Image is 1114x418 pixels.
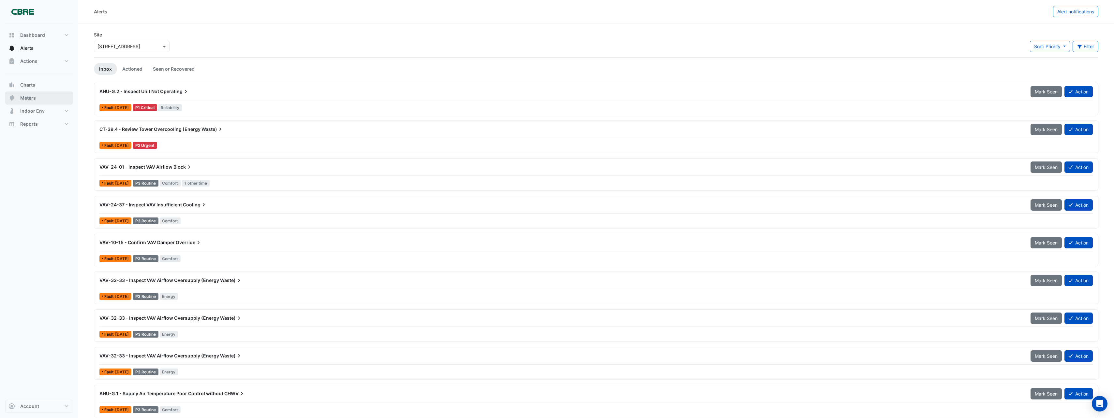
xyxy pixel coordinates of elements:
[99,277,219,283] span: VAV-32-33 - Inspect VAV Airflow Oversupply (Energy
[1030,41,1070,52] button: Sort: Priority
[1035,127,1058,132] span: Mark Seen
[20,108,45,114] span: Indoor Env
[1031,86,1062,97] button: Mark Seen
[115,256,129,261] span: Mon 06-Oct-2025 09:12 AEDT
[20,82,35,88] span: Charts
[158,104,182,111] span: Reliability
[1057,9,1094,14] span: Alert notifications
[220,353,242,359] span: Waste)
[1031,388,1062,399] button: Mark Seen
[115,218,129,223] span: Mon 06-Oct-2025 09:42 AEDT
[133,293,158,300] div: P3 Routine
[133,369,158,375] div: P3 Routine
[8,58,15,64] app-icon: Actions
[133,180,158,187] div: P3 Routine
[115,105,129,110] span: Fri 12-Sep-2025 10:11 AEST
[5,104,73,118] button: Indoor Env
[104,332,115,336] span: Fault
[183,202,207,208] span: Cooling
[173,164,192,170] span: Block
[160,217,181,224] span: Comfort
[1064,161,1093,173] button: Action
[1064,86,1093,97] button: Action
[1064,124,1093,135] button: Action
[1092,396,1107,411] div: Open Intercom Messenger
[104,144,115,147] span: Fault
[160,255,181,262] span: Comfort
[99,89,159,94] span: AHU-G.2 - Inspect Unit Not
[5,78,73,91] button: Charts
[94,31,102,38] label: Site
[133,406,158,413] div: P3 Routine
[104,295,115,299] span: Fault
[1031,313,1062,324] button: Mark Seen
[104,370,115,374] span: Fault
[99,315,219,321] span: VAV-32-33 - Inspect VAV Airflow Oversupply (Energy
[201,126,224,132] span: Waste)
[160,406,181,413] span: Comfort
[104,219,115,223] span: Fault
[115,294,129,299] span: Mon 06-Oct-2025 09:10 AEDT
[1035,315,1058,321] span: Mark Seen
[5,55,73,68] button: Actions
[1035,240,1058,245] span: Mark Seen
[8,82,15,88] app-icon: Charts
[176,239,202,246] span: Override
[5,29,73,42] button: Dashboard
[20,403,39,410] span: Account
[220,277,242,284] span: Waste)
[8,5,37,18] img: Company Logo
[94,63,117,75] a: Inbox
[115,407,129,412] span: Fri 03-Oct-2025 11:27 AEST
[8,45,15,51] app-icon: Alerts
[1031,275,1062,286] button: Mark Seen
[1064,199,1093,211] button: Action
[133,142,157,149] div: P2 Urgent
[1034,44,1061,49] span: Sort: Priority
[182,180,210,187] span: 1 other time
[1031,237,1062,248] button: Mark Seen
[117,63,148,75] a: Actioned
[224,390,245,397] span: CHWV
[115,369,129,374] span: Mon 06-Oct-2025 09:10 AEDT
[99,353,219,358] span: VAV-32-33 - Inspect VAV Airflow Oversupply (Energy
[1064,350,1093,362] button: Action
[20,32,45,38] span: Dashboard
[8,108,15,114] app-icon: Indoor Env
[1064,388,1093,399] button: Action
[20,45,34,51] span: Alerts
[20,95,36,101] span: Meters
[133,217,158,224] div: P3 Routine
[5,91,73,104] button: Meters
[160,369,178,375] span: Energy
[115,332,129,337] span: Mon 06-Oct-2025 09:10 AEDT
[104,181,115,185] span: Fault
[99,164,172,170] span: VAV-24-01 - Inspect VAV Airflow
[20,121,38,127] span: Reports
[1064,275,1093,286] button: Action
[160,180,181,187] span: Comfort
[8,32,15,38] app-icon: Dashboard
[104,257,115,261] span: Fault
[133,104,157,111] div: P1 Critical
[148,63,200,75] a: Seen or Recovered
[99,202,182,207] span: VAV-24-37 - Inspect VAV Insufficient
[115,181,129,186] span: Mon 06-Oct-2025 10:12 AEDT
[1073,41,1099,52] button: Filter
[99,391,223,396] span: AHU-G.1 - Supply Air Temperature Poor Control without
[1031,124,1062,135] button: Mark Seen
[99,126,201,132] span: CT-39.4 - Review Tower Overcooling (Energy
[1035,391,1058,397] span: Mark Seen
[8,121,15,127] app-icon: Reports
[1031,161,1062,173] button: Mark Seen
[1053,6,1098,17] button: Alert notifications
[104,408,115,412] span: Fault
[160,331,178,338] span: Energy
[1035,164,1058,170] span: Mark Seen
[160,293,178,300] span: Energy
[1035,89,1058,94] span: Mark Seen
[1031,350,1062,362] button: Mark Seen
[1064,313,1093,324] button: Action
[133,331,158,338] div: P3 Routine
[99,240,175,245] span: VAV-10-15 - Confirm VAV Damper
